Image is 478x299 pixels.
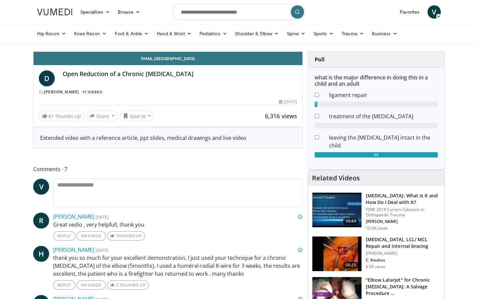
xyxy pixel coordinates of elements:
[76,5,114,19] a: Specialties
[53,231,75,241] a: Reply
[77,231,106,241] a: Message
[33,179,49,195] a: V
[324,91,443,99] dd: ligament repair
[96,247,109,253] small: [DATE]
[231,27,283,40] a: Shoulder & Elbow
[366,207,440,218] p: FORE 2018 Current Solutions in Orthopaedic Trauma
[33,213,49,229] a: R
[153,27,196,40] a: Hand & Wrist
[309,27,338,40] a: Sports
[366,257,440,263] p: C. Koukos
[315,102,317,107] div: 1
[312,237,361,271] img: d65db90a-120c-4cca-8e90-6a689972cbf4.150x105_q85_crop-smart_upscale.jpg
[196,27,231,40] a: Pediatrics
[39,70,55,86] a: D
[48,113,54,119] span: 81
[53,280,75,290] a: Reply
[366,277,440,297] h3: "Elbow Latarjet" for Chronic [MEDICAL_DATA]: A Salvage Procedure …
[343,218,359,225] span: 10:49
[173,4,305,20] input: Search topics, interventions
[33,246,49,262] a: H
[53,213,94,220] a: [PERSON_NAME]
[33,165,303,173] span: Comments 7
[114,5,144,19] a: Browse
[312,192,440,231] a: 10:49 [MEDICAL_DATA]: What Is It and How Do I Deal with It? FORE 2018 Current Solutions in Orthop...
[53,254,303,278] p: thank you so much for your excellent demonstration, I just used your technique for a chronic [MED...
[366,192,440,206] h3: [MEDICAL_DATA]: What Is It and How Do I Deal with It?
[312,236,440,271] a: 09:25 [MEDICAL_DATA], LCL/ MCL Repair and internal bracing [PERSON_NAME] C. Koukos 6.5K views
[366,251,440,256] p: [PERSON_NAME]
[34,51,302,52] video-js: Video Player
[39,111,84,121] a: 81 Thumbs Up
[368,27,402,40] a: Business
[44,89,79,95] a: [PERSON_NAME]
[366,236,440,249] h3: [MEDICAL_DATA], LCL/ MCL Repair and internal bracing
[324,112,443,120] dd: treatment of the [MEDICAL_DATA]
[70,27,111,40] a: Knee Recon
[366,264,385,269] p: 6.5K views
[39,89,297,95] div: By
[37,9,72,15] img: VuMedi Logo
[312,174,360,182] h4: Related Videos
[265,112,297,120] span: 6,316 views
[96,214,109,220] small: [DATE]
[324,134,443,149] dd: leaving the [MEDICAL_DATA] intact in the child
[34,52,302,65] a: Email [GEOGRAPHIC_DATA]
[33,27,70,40] a: Hip Recon
[87,111,118,121] button: Share
[63,70,297,78] h4: Open Reduction of a Chronic [MEDICAL_DATA]
[120,111,154,121] button: Save to
[283,27,309,40] a: Spine
[338,27,368,40] a: Trauma
[80,89,104,95] a: 11 Videos
[53,246,94,253] a: [PERSON_NAME]
[116,282,119,287] span: 2
[343,262,359,268] span: 09:25
[111,27,153,40] a: Foot & Ankle
[279,99,297,105] div: [DATE]
[107,231,145,241] a: Thumbs Up
[396,5,424,19] a: Favorites
[312,193,361,227] img: 87bfdc82-efac-4e11-adae-ebe37a6867b8.150x105_q85_crop-smart_upscale.jpg
[315,74,438,87] h6: what is the major difference in doing this in a child and an adult
[77,280,106,290] a: Message
[107,280,149,290] a: 2 Thumbs Up
[428,5,441,19] a: V
[366,219,440,224] p: [PERSON_NAME]
[315,152,438,157] div: 44
[366,226,388,231] p: 10.0K views
[40,134,296,142] div: Extended video with a reference article, ppt slides, medical drawings and live video
[315,56,325,63] strong: Poll
[53,221,303,229] p: Great vedio , very helpfull, thank you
